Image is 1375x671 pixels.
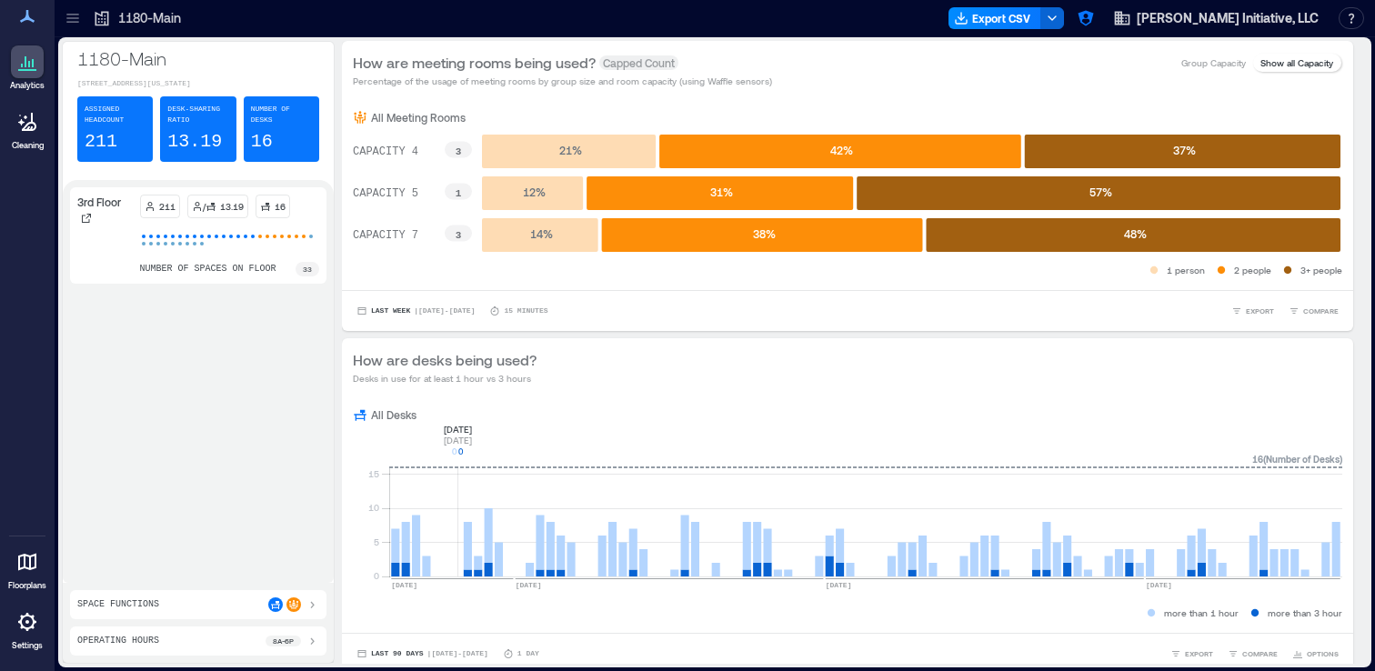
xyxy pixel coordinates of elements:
p: 1180-Main [118,9,181,27]
text: [DATE] [516,581,542,589]
p: Number of Desks [251,104,312,125]
a: Settings [5,600,49,656]
p: Desk-sharing ratio [167,104,228,125]
p: 8a - 6p [273,636,294,646]
tspan: 0 [374,570,379,581]
p: Floorplans [8,580,46,591]
span: Capped Count [599,55,678,70]
text: CAPACITY 5 [353,187,418,200]
button: Last 90 Days |[DATE]-[DATE] [353,645,492,663]
p: 15 minutes [504,305,547,316]
text: CAPACITY 7 [353,229,418,242]
p: How are meeting rooms being used? [353,52,596,74]
button: EXPORT [1228,302,1278,320]
text: 42 % [830,144,853,156]
p: 13.19 [220,199,244,214]
p: 1 person [1167,263,1205,277]
p: All Desks [371,407,417,422]
p: How are desks being used? [353,349,537,371]
text: 48 % [1124,227,1147,240]
p: Desks in use for at least 1 hour vs 3 hours [353,371,537,386]
p: / [203,199,206,214]
p: Cleaning [12,140,44,151]
button: Last Week |[DATE]-[DATE] [353,302,478,320]
button: OPTIONS [1289,645,1342,663]
p: 3rd Floor [77,195,121,209]
text: 57 % [1089,185,1112,198]
button: COMPARE [1285,302,1342,320]
p: All Meeting Rooms [371,110,466,125]
p: 16 [251,129,273,155]
p: 2 people [1234,263,1271,277]
p: Analytics [10,80,45,91]
p: 33 [303,264,312,275]
p: more than 3 hour [1268,606,1342,620]
text: 12 % [523,185,546,198]
p: 211 [85,129,117,155]
tspan: 10 [368,502,379,513]
span: EXPORT [1246,305,1274,316]
text: 37 % [1173,144,1196,156]
span: [PERSON_NAME] Initiative, LLC [1137,9,1319,27]
tspan: 5 [374,536,379,547]
p: Show all Capacity [1260,55,1333,70]
p: Space Functions [77,597,159,612]
button: COMPARE [1224,645,1281,663]
p: number of spaces on floor [140,262,276,276]
p: 13.19 [167,129,222,155]
button: [PERSON_NAME] Initiative, LLC [1108,4,1324,33]
text: [DATE] [391,581,417,589]
button: EXPORT [1167,645,1217,663]
p: [STREET_ADDRESS][US_STATE] [77,78,319,89]
p: Operating Hours [77,634,159,648]
span: COMPARE [1303,305,1339,316]
p: Group Capacity [1181,55,1246,70]
tspan: 15 [368,468,379,479]
a: Cleaning [5,100,50,156]
p: more than 1 hour [1164,606,1239,620]
text: 21 % [559,144,582,156]
span: EXPORT [1185,648,1213,659]
text: [DATE] [1146,581,1172,589]
button: Export CSV [948,7,1041,29]
p: 3+ people [1300,263,1342,277]
p: 211 [159,199,176,214]
text: CAPACITY 4 [353,145,418,158]
a: Floorplans [3,540,52,596]
p: Assigned Headcount [85,104,146,125]
text: 31 % [710,185,733,198]
text: 14 % [530,227,553,240]
text: 38 % [753,227,776,240]
a: Analytics [5,40,50,96]
span: OPTIONS [1307,648,1339,659]
p: Settings [12,640,43,651]
text: [DATE] [826,581,852,589]
p: 16 [275,199,286,214]
p: 1 Day [517,648,539,659]
p: 1180-Main [77,45,319,71]
p: Percentage of the usage of meeting rooms by group size and room capacity (using Waffle sensors) [353,74,772,88]
span: COMPARE [1242,648,1278,659]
